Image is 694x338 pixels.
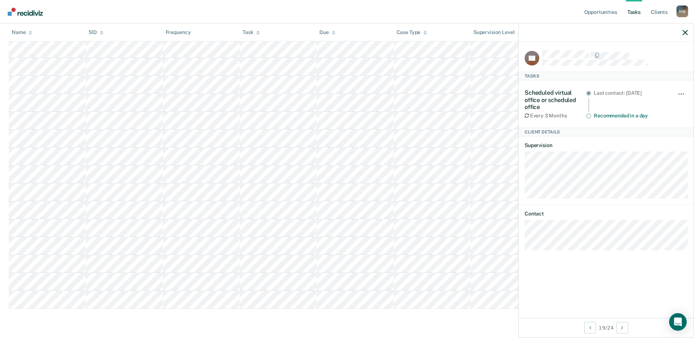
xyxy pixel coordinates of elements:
[89,29,104,35] div: SID
[525,89,586,110] div: Scheduled virtual office or scheduled office
[166,29,191,35] div: Frequency
[616,322,628,334] button: Next Client
[584,322,596,334] button: Previous Client
[519,72,694,80] div: Tasks
[519,318,694,337] div: 19 / 24
[669,313,687,331] div: Open Intercom Messenger
[676,5,688,17] div: N M
[676,5,688,17] button: Profile dropdown button
[12,29,32,35] div: Name
[525,113,586,119] div: Every 3 Months
[319,29,335,35] div: Due
[519,128,694,136] div: Client Details
[525,142,688,149] dt: Supervision
[525,211,688,217] dt: Contact
[594,90,667,96] div: Last contact: [DATE]
[8,8,43,16] img: Recidiviz
[473,29,521,35] div: Supervision Level
[397,29,427,35] div: Case Type
[594,113,667,119] div: Recommended in a day
[243,29,260,35] div: Task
